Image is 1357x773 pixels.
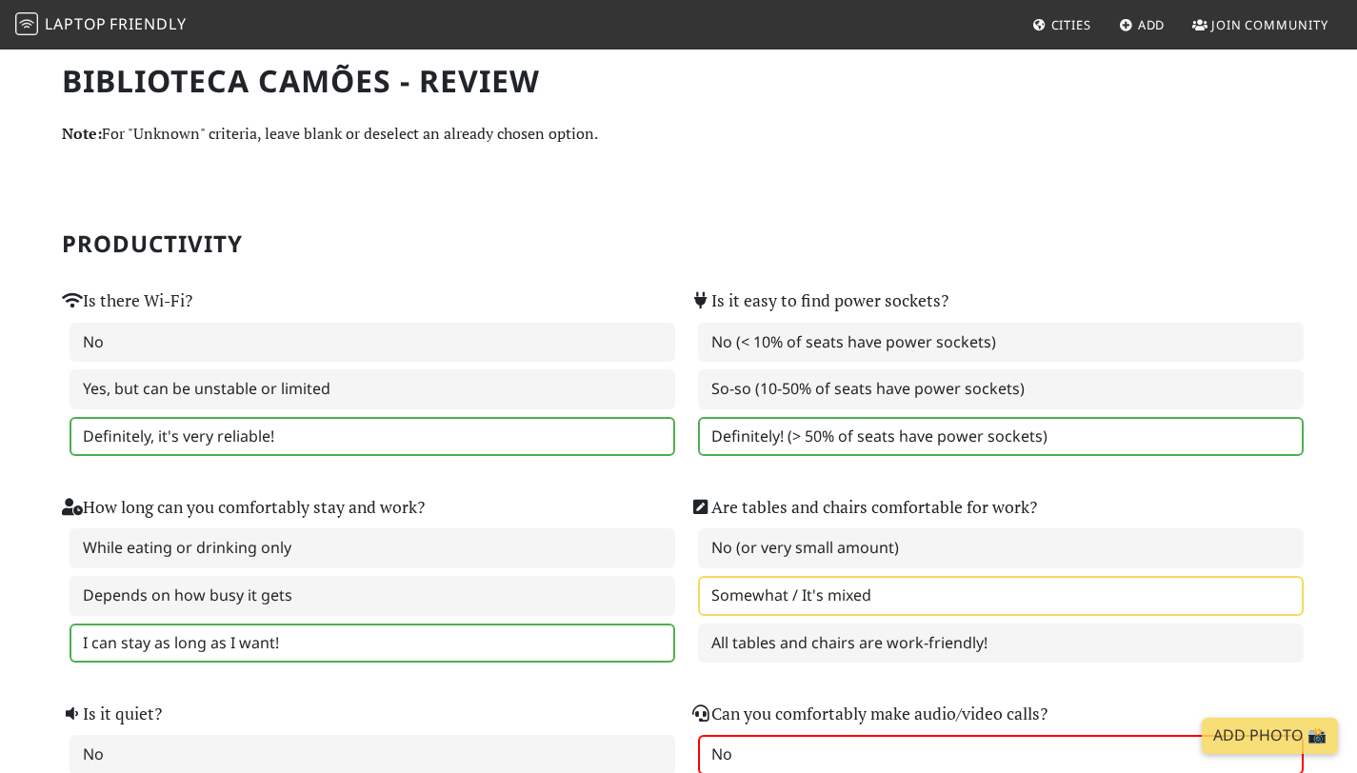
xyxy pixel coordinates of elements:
label: Is it easy to find power sockets? [690,287,948,314]
span: Laptop [45,13,107,34]
label: I can stay as long as I want! [70,624,675,664]
a: Join Community [1185,8,1336,42]
span: Join Community [1211,16,1328,33]
label: Yes, but can be unstable or limited [70,369,675,409]
p: For "Unknown" criteria, leave blank or deselect an already chosen option. [62,122,1296,147]
span: Friendly [110,13,186,34]
label: Definitely, it's very reliable! [70,417,675,457]
label: No (< 10% of seats have power sockets) [698,323,1304,363]
label: All tables and chairs are work-friendly! [698,624,1304,664]
label: Definitely! (> 50% of seats have power sockets) [698,417,1304,457]
a: LaptopFriendly LaptopFriendly [15,9,187,42]
span: Add [1138,16,1166,33]
label: No (or very small amount) [698,528,1304,568]
h2: Productivity [62,230,1296,258]
label: How long can you comfortably stay and work? [62,494,425,521]
a: Add [1111,8,1173,42]
strong: Note: [62,123,102,144]
label: While eating or drinking only [70,528,675,568]
label: No [70,323,675,363]
label: Is it quiet? [62,701,162,727]
label: Is there Wi-Fi? [62,287,192,314]
h1: Biblioteca Camões - Review [62,63,1296,99]
label: Can you comfortably make audio/video calls? [690,701,1048,727]
label: Somewhat / It's mixed [698,576,1304,616]
label: So-so (10-50% of seats have power sockets) [698,369,1304,409]
a: Add Photo 📸 [1202,718,1338,754]
label: Are tables and chairs comfortable for work? [690,494,1037,521]
label: Depends on how busy it gets [70,576,675,616]
a: Cities [1025,8,1099,42]
span: Cities [1051,16,1091,33]
img: LaptopFriendly [15,12,38,35]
